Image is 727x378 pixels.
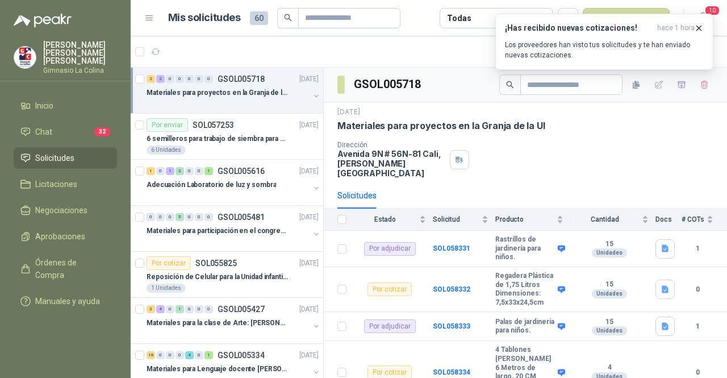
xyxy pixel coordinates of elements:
div: Todas [447,12,471,24]
a: Órdenes de Compra [14,252,117,286]
div: 1 [166,167,174,175]
div: 0 [176,75,184,83]
div: 0 [147,213,155,221]
div: 0 [204,305,213,313]
a: SOL058334 [433,368,470,376]
p: Avenida 9N # 56N-81 Cali , [PERSON_NAME][GEOGRAPHIC_DATA] [337,149,445,178]
a: Por cotizarSOL055825[DATE] Reposición de Celular para la Unidad infantil (con forro, y [PERSON_NA... [131,252,323,298]
div: 0 [156,167,165,175]
div: 0 [195,305,203,313]
p: Dirección [337,141,445,149]
span: Órdenes de Compra [35,256,106,281]
img: Company Logo [14,47,36,68]
div: Unidades [592,326,627,335]
p: [DATE] [299,350,319,361]
a: SOL058332 [433,285,470,293]
div: 5 [176,213,184,221]
div: 3 [147,305,155,313]
span: Inicio [35,99,53,112]
p: [DATE] [337,107,360,118]
p: GSOL005334 [218,351,265,359]
span: hace 1 hora [657,23,695,33]
p: Gimnasio La Colina [43,67,117,74]
p: 6 semilleros para trabajo de siembra para estudiantes en la granja [147,134,288,144]
th: Cantidad [570,209,655,231]
div: 4 [156,305,165,313]
span: Licitaciones [35,178,77,190]
span: search [284,14,292,22]
span: Aprobaciones [35,230,85,243]
h1: Mis solicitudes [168,10,241,26]
p: [DATE] [299,166,319,177]
div: 0 [166,305,174,313]
div: 0 [156,351,165,359]
a: 1 0 1 3 0 0 1 GSOL005616[DATE] Adecuación Laboratorio de luz y sombra [147,164,321,201]
p: [PERSON_NAME] [PERSON_NAME] [PERSON_NAME] [43,41,117,65]
button: ¡Has recibido nuevas cotizaciones!hace 1 hora Los proveedores han visto tus solicitudes y te han ... [495,14,713,70]
th: Solicitud [433,209,495,231]
a: SOL058333 [433,322,470,330]
span: Solicitudes [35,152,74,164]
b: 0 [682,284,713,295]
div: 1 Unidades [147,284,186,293]
div: Solicitudes [337,189,377,202]
span: # COTs [682,215,704,223]
p: [DATE] [299,212,319,223]
p: [DATE] [299,120,319,131]
a: Aprobaciones [14,226,117,247]
div: 0 [185,305,194,313]
span: Negociaciones [35,204,87,217]
div: 0 [195,75,203,83]
div: 1 [147,167,155,175]
th: # COTs [682,209,727,231]
p: GSOL005427 [218,305,265,313]
div: 16 [147,351,155,359]
h3: ¡Has recibido nuevas cotizaciones! [505,23,653,33]
p: Materiales para la clase de Arte: [PERSON_NAME] [147,318,288,329]
b: Rastrillos de jardinería para niños. [495,235,555,262]
p: Materiales para proyectos en la Granja de la UI [337,120,545,132]
div: 0 [204,213,213,221]
span: 10 [704,5,720,16]
div: 0 [166,75,174,83]
div: Por adjudicar [364,242,416,256]
span: Producto [495,215,554,223]
div: 0 [185,167,194,175]
div: Por adjudicar [364,319,416,333]
p: GSOL005481 [218,213,265,221]
th: Estado [353,209,433,231]
span: Cantidad [570,215,640,223]
a: Negociaciones [14,200,117,221]
a: Solicitudes [14,147,117,169]
p: Reposición de Celular para la Unidad infantil (con forro, y [PERSON_NAME] protector) [147,272,288,283]
th: Docs [655,209,682,231]
div: Unidades [592,289,627,298]
b: 15 [570,280,649,289]
div: 0 [156,213,165,221]
div: 4 [185,351,194,359]
div: 0 [204,75,213,83]
div: 0 [166,351,174,359]
b: 1 [682,243,713,254]
div: 1 [176,305,184,313]
div: 6 Unidades [147,146,186,155]
span: Solicitud [433,215,479,223]
span: 32 [94,127,110,136]
h3: GSOL005718 [354,76,423,93]
span: Manuales y ayuda [35,295,100,308]
p: Materiales para proyectos en la Granja de la UI [147,88,288,98]
span: Estado [353,215,417,223]
span: 60 [250,11,268,25]
b: 1 [682,321,713,332]
p: SOL057253 [193,121,234,129]
b: Regadera Plástica de 1,75 Litros Dimensiones: 7,5x33x24,5cm [495,272,555,307]
b: 0 [682,367,713,378]
b: 15 [570,240,649,249]
div: 3 [176,167,184,175]
a: SOL058331 [433,244,470,252]
a: 0 0 0 5 0 0 0 GSOL005481[DATE] Materiales para participación en el congreso, UI [147,210,321,247]
a: Por enviarSOL057253[DATE] 6 semilleros para trabajo de siembra para estudiantes en la granja6 Uni... [131,114,323,160]
a: Chat32 [14,121,117,143]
